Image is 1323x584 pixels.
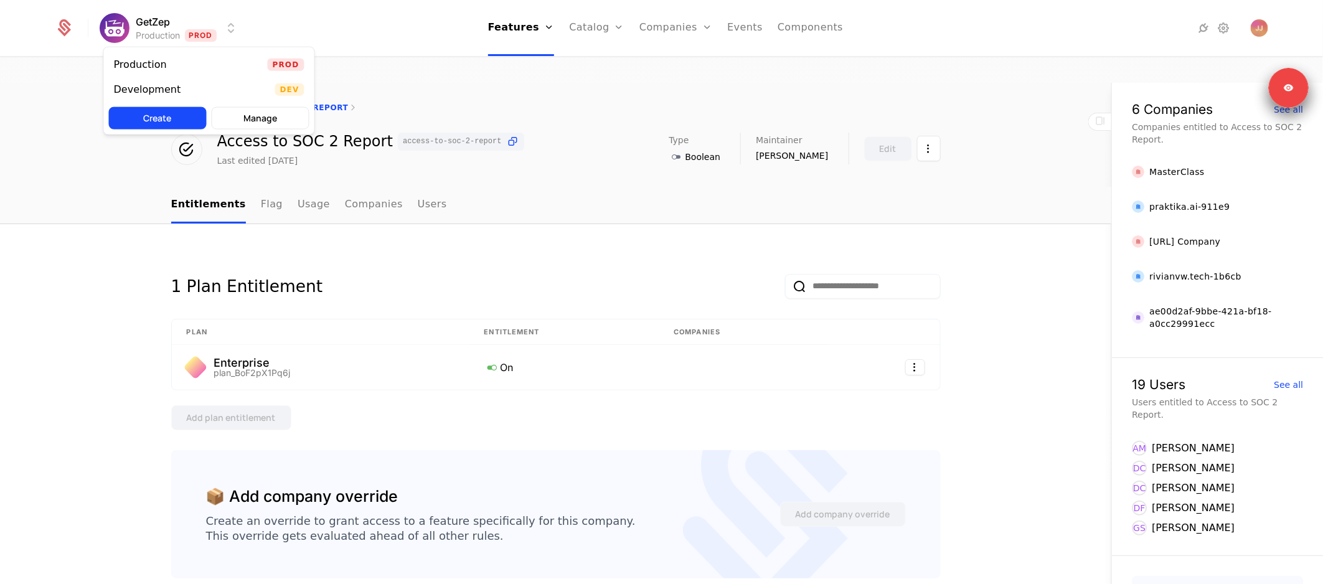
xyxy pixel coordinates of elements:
button: Manage [212,107,309,130]
div: Development [114,85,181,95]
div: Select environment [103,47,315,135]
button: Create [109,107,207,130]
span: Dev [275,83,304,96]
div: Production [114,60,167,70]
span: Prod [268,59,304,71]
